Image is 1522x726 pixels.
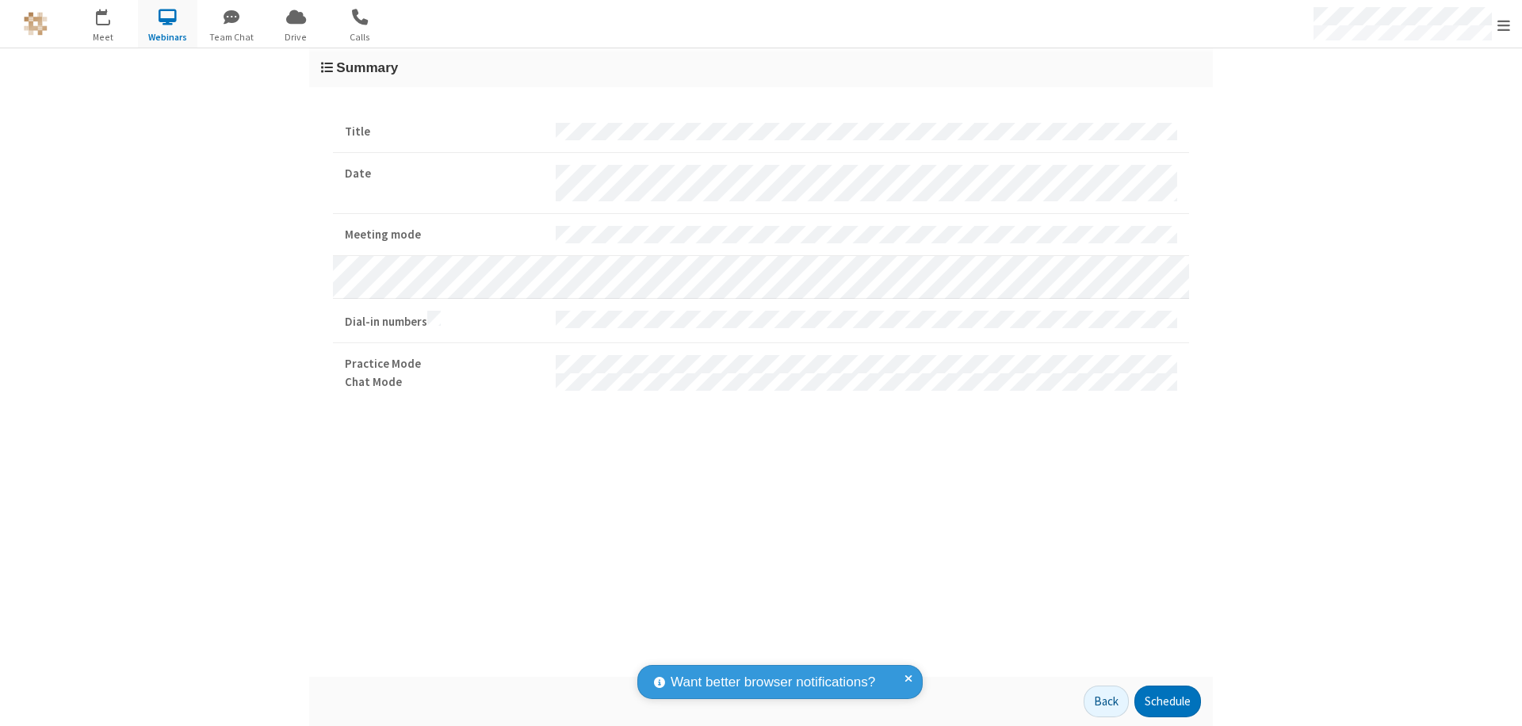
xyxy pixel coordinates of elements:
span: Team Chat [202,30,262,44]
span: Calls [331,30,390,44]
strong: Dial-in numbers [345,311,544,331]
span: Webinars [138,30,197,44]
span: Meet [74,30,133,44]
span: Want better browser notifications? [671,672,875,693]
strong: Practice Mode [345,355,544,373]
iframe: Chat [1482,685,1510,715]
div: 6 [107,9,117,21]
img: QA Selenium DO NOT DELETE OR CHANGE [24,12,48,36]
strong: Meeting mode [345,226,544,244]
strong: Date [345,165,544,183]
button: Schedule [1134,686,1201,717]
span: Drive [266,30,326,44]
strong: Title [345,123,544,141]
button: Back [1084,686,1129,717]
strong: Chat Mode [345,373,544,392]
span: Summary [336,59,398,75]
